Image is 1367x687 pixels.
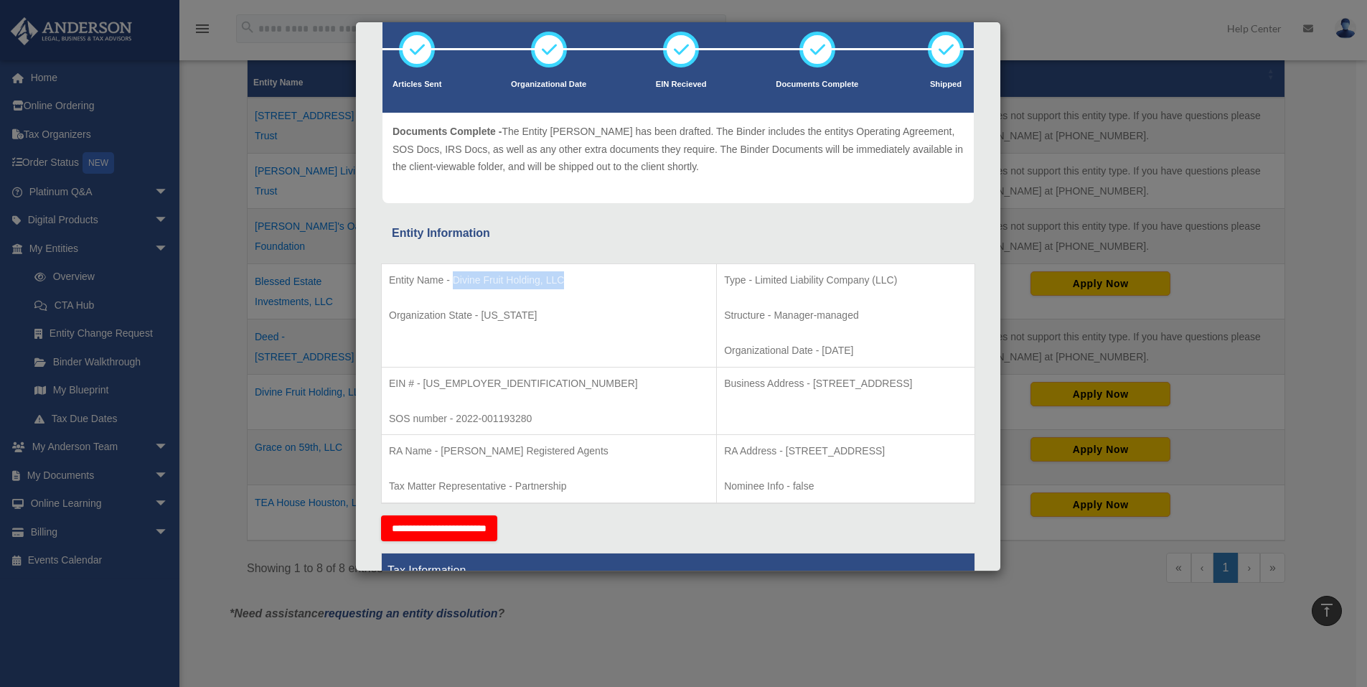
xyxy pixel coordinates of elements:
p: SOS number - 2022-001193280 [389,410,709,428]
span: Documents Complete - [393,126,502,137]
p: Structure - Manager-managed [724,307,967,324]
p: Organizational Date - [DATE] [724,342,967,360]
p: Business Address - [STREET_ADDRESS] [724,375,967,393]
p: Type - Limited Liability Company (LLC) [724,271,967,289]
p: RA Address - [STREET_ADDRESS] [724,442,967,460]
div: Entity Information [392,223,964,243]
p: Nominee Info - false [724,477,967,495]
p: EIN # - [US_EMPLOYER_IDENTIFICATION_NUMBER] [389,375,709,393]
p: The Entity [PERSON_NAME] has been drafted. The Binder includes the entitys Operating Agreement, S... [393,123,964,176]
p: Entity Name - Divine Fruit Holding, LLC [389,271,709,289]
p: Organization State - [US_STATE] [389,307,709,324]
p: EIN Recieved [656,78,707,92]
p: RA Name - [PERSON_NAME] Registered Agents [389,442,709,460]
th: Tax Information [382,553,975,588]
p: Articles Sent [393,78,441,92]
p: Documents Complete [776,78,858,92]
p: Organizational Date [511,78,586,92]
p: Tax Matter Representative - Partnership [389,477,709,495]
p: Shipped [928,78,964,92]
